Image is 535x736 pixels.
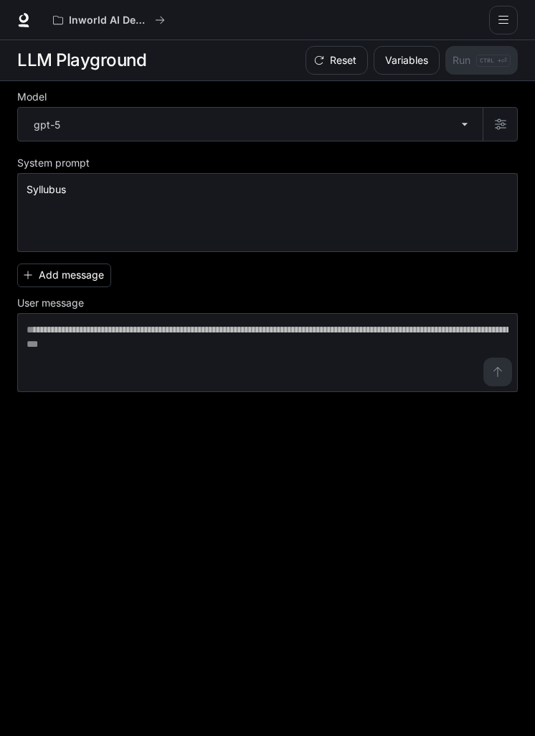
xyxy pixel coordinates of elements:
[17,158,90,168] p: System prompt
[17,92,47,102] p: Model
[18,108,483,141] div: gpt-5
[306,46,368,75] button: Reset
[17,264,111,287] button: Add message
[489,6,518,34] button: open drawer
[374,46,440,75] button: Variables
[69,14,149,27] p: Inworld AI Demos
[47,6,171,34] button: All workspaces
[17,298,84,308] p: User message
[17,46,146,75] h1: LLM Playground
[34,117,60,132] p: gpt-5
